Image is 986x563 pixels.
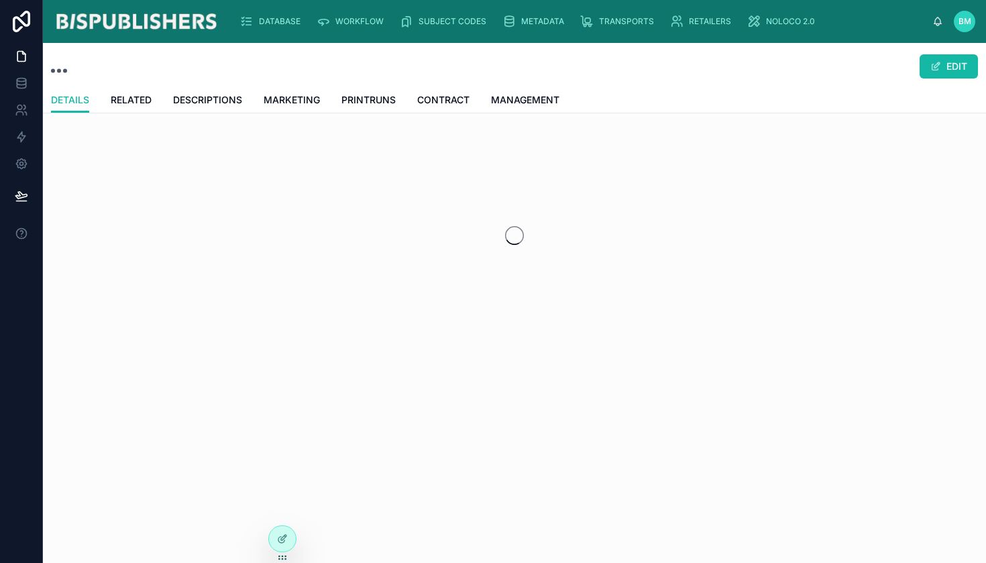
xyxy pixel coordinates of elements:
[396,9,496,34] a: SUBJECT CODES
[54,11,219,32] img: App logo
[666,9,741,34] a: RETAILERS
[335,16,384,27] span: WORKFLOW
[576,9,663,34] a: TRANSPORTS
[521,16,564,27] span: METADATA
[51,93,89,107] span: DETAILS
[264,93,320,107] span: MARKETING
[111,88,152,115] a: RELATED
[766,16,815,27] span: NOLOCO 2.0
[51,88,89,113] a: DETAILS
[313,9,393,34] a: WORKFLOW
[417,88,470,115] a: CONTRACT
[264,88,320,115] a: MARKETING
[341,88,396,115] a: PRINTRUNS
[173,88,242,115] a: DESCRIPTIONS
[958,16,971,27] span: BM
[920,54,978,79] button: EDIT
[341,93,396,107] span: PRINTRUNS
[236,9,310,34] a: DATABASE
[173,93,242,107] span: DESCRIPTIONS
[689,16,731,27] span: RETAILERS
[111,93,152,107] span: RELATED
[743,9,824,34] a: NOLOCO 2.0
[259,16,300,27] span: DATABASE
[229,7,932,36] div: scrollable content
[491,93,559,107] span: MANAGEMENT
[599,16,654,27] span: TRANSPORTS
[491,88,559,115] a: MANAGEMENT
[498,9,573,34] a: METADATA
[417,93,470,107] span: CONTRACT
[419,16,486,27] span: SUBJECT CODES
